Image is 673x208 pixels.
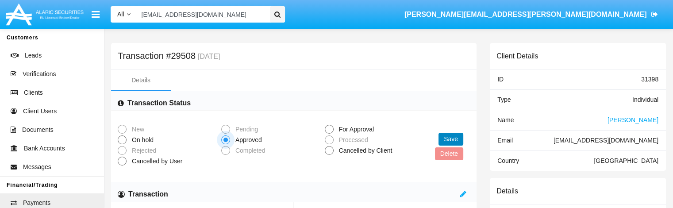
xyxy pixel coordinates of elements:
span: Documents [22,125,54,135]
span: Bank Accounts [24,144,65,153]
span: Messages [23,162,51,172]
span: All [117,11,124,18]
span: Rejected [127,146,158,155]
span: Payments [23,198,50,208]
h6: Transaction Status [127,98,191,108]
span: For Approval [334,125,376,134]
span: Cancelled by User [127,157,185,166]
span: Verifications [23,69,56,79]
span: New [127,125,146,134]
span: Completed [230,146,268,155]
button: Delete [435,147,463,160]
span: Approved [230,135,264,145]
span: Clients [24,88,43,97]
a: [PERSON_NAME][EMAIL_ADDRESS][PERSON_NAME][DOMAIN_NAME] [400,2,662,27]
h6: Transaction [128,189,168,199]
span: [PERSON_NAME][EMAIL_ADDRESS][PERSON_NAME][DOMAIN_NAME] [404,11,647,18]
input: Search [137,6,267,23]
button: Save [438,133,463,146]
img: Logo image [4,1,85,27]
div: Details [131,76,150,85]
span: Pending [230,125,260,134]
span: Processed [334,135,370,145]
span: Client Users [23,107,57,116]
span: Leads [25,51,42,60]
span: Cancelled by Client [334,146,395,155]
a: All [111,10,137,19]
span: On hold [127,135,156,145]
